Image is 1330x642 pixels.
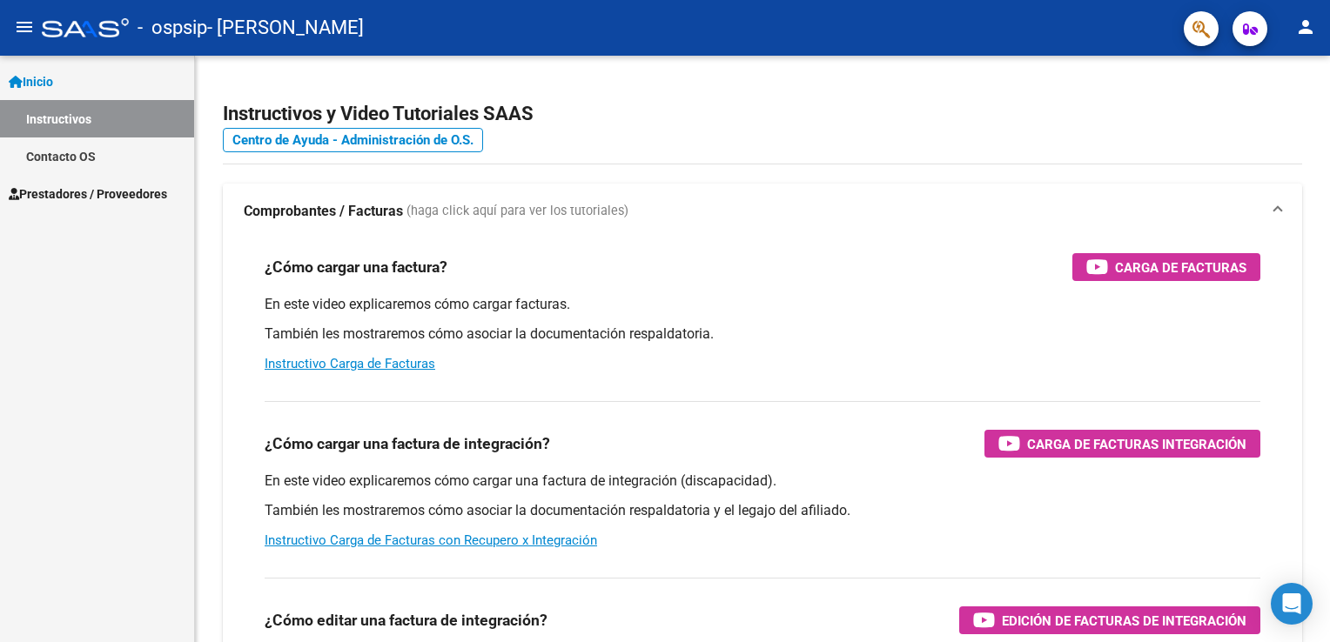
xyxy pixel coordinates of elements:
[223,97,1302,130] h2: Instructivos y Video Tutoriales SAAS
[984,430,1260,458] button: Carga de Facturas Integración
[1271,583,1313,625] div: Open Intercom Messenger
[223,184,1302,239] mat-expansion-panel-header: Comprobantes / Facturas (haga click aquí para ver los tutoriales)
[265,255,447,279] h3: ¿Cómo cargar una factura?
[1072,253,1260,281] button: Carga de Facturas
[265,324,1260,344] p: También les mostraremos cómo asociar la documentación respaldatoria.
[265,532,597,548] a: Instructivo Carga de Facturas con Recupero x Integración
[265,471,1260,491] p: En este video explicaremos cómo cargar una factura de integración (discapacidad).
[1027,433,1246,455] span: Carga de Facturas Integración
[1115,257,1246,278] span: Carga de Facturas
[265,501,1260,520] p: También les mostraremos cómo asociar la documentación respaldatoria y el legajo del afiliado.
[9,72,53,91] span: Inicio
[265,295,1260,314] p: En este video explicaremos cómo cargar facturas.
[406,202,628,221] span: (haga click aquí para ver los tutoriales)
[265,608,547,632] h3: ¿Cómo editar una factura de integración?
[959,606,1260,634] button: Edición de Facturas de integración
[138,9,207,47] span: - ospsip
[1295,17,1316,37] mat-icon: person
[244,202,403,221] strong: Comprobantes / Facturas
[207,9,364,47] span: - [PERSON_NAME]
[1002,610,1246,632] span: Edición de Facturas de integración
[9,184,167,204] span: Prestadores / Proveedores
[265,356,435,371] a: Instructivo Carga de Facturas
[14,17,35,37] mat-icon: menu
[223,128,483,152] a: Centro de Ayuda - Administración de O.S.
[265,431,550,456] h3: ¿Cómo cargar una factura de integración?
